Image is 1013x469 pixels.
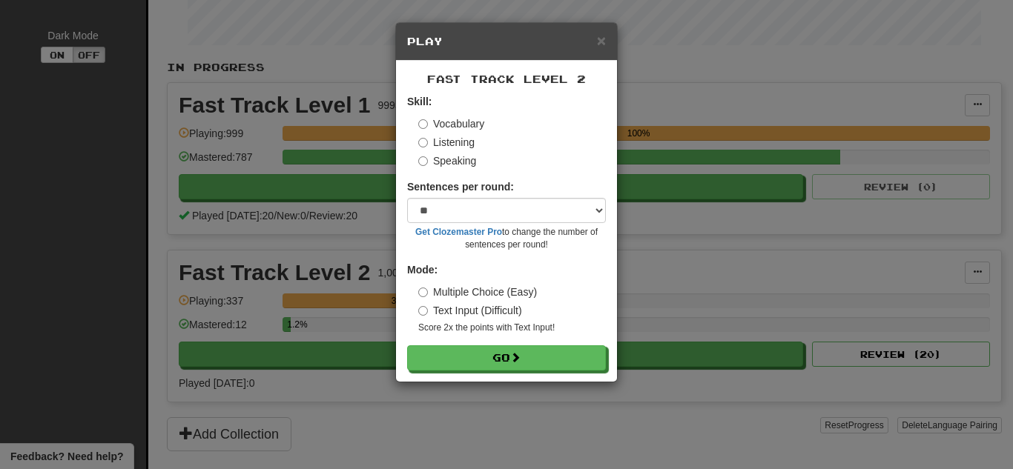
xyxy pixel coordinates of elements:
[418,303,522,318] label: Text Input (Difficult)
[597,32,606,49] span: ×
[418,153,476,168] label: Speaking
[418,287,428,297] input: Multiple Choice (Easy)
[418,135,475,150] label: Listening
[427,73,586,85] span: Fast Track Level 2
[407,345,606,370] button: Go
[418,156,428,166] input: Speaking
[415,227,502,237] a: Get Clozemaster Pro
[407,226,606,251] small: to change the number of sentences per round!
[597,33,606,48] button: Close
[418,138,428,147] input: Listening
[418,285,537,299] label: Multiple Choice (Easy)
[407,264,438,276] strong: Mode:
[418,306,428,316] input: Text Input (Difficult)
[407,179,514,194] label: Sentences per round:
[418,116,484,131] label: Vocabulary
[418,119,428,129] input: Vocabulary
[418,322,606,334] small: Score 2x the points with Text Input !
[407,34,606,49] h5: Play
[407,96,432,107] strong: Skill:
